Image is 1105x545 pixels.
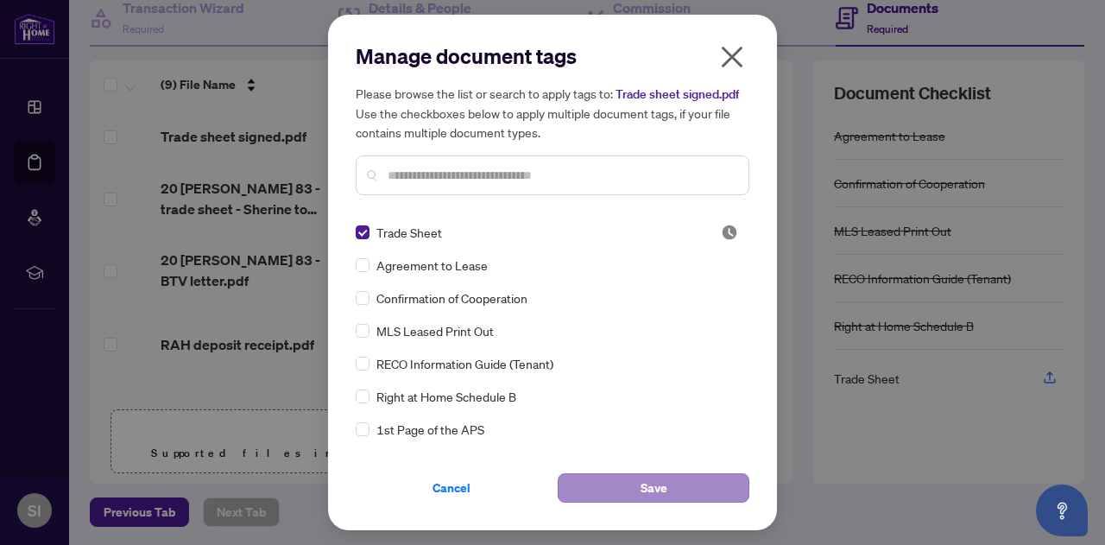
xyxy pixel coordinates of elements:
span: Right at Home Schedule B [376,387,516,406]
span: Cancel [433,474,470,502]
span: Trade sheet signed.pdf [616,86,739,102]
button: Open asap [1036,485,1088,536]
h5: Please browse the list or search to apply tags to: Use the checkboxes below to apply multiple doc... [356,84,749,142]
img: status [721,224,738,241]
span: Confirmation of Cooperation [376,288,527,307]
span: Pending Review [721,224,738,241]
span: RECO Information Guide (Tenant) [376,354,553,373]
span: close [718,43,746,71]
span: Trade Sheet [376,223,442,242]
h2: Manage document tags [356,42,749,70]
span: 1st Page of the APS [376,420,484,439]
button: Save [558,473,749,503]
button: Cancel [356,473,547,503]
span: Save [641,474,667,502]
span: MLS Leased Print Out [376,321,494,340]
span: Agreement to Lease [376,256,488,275]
